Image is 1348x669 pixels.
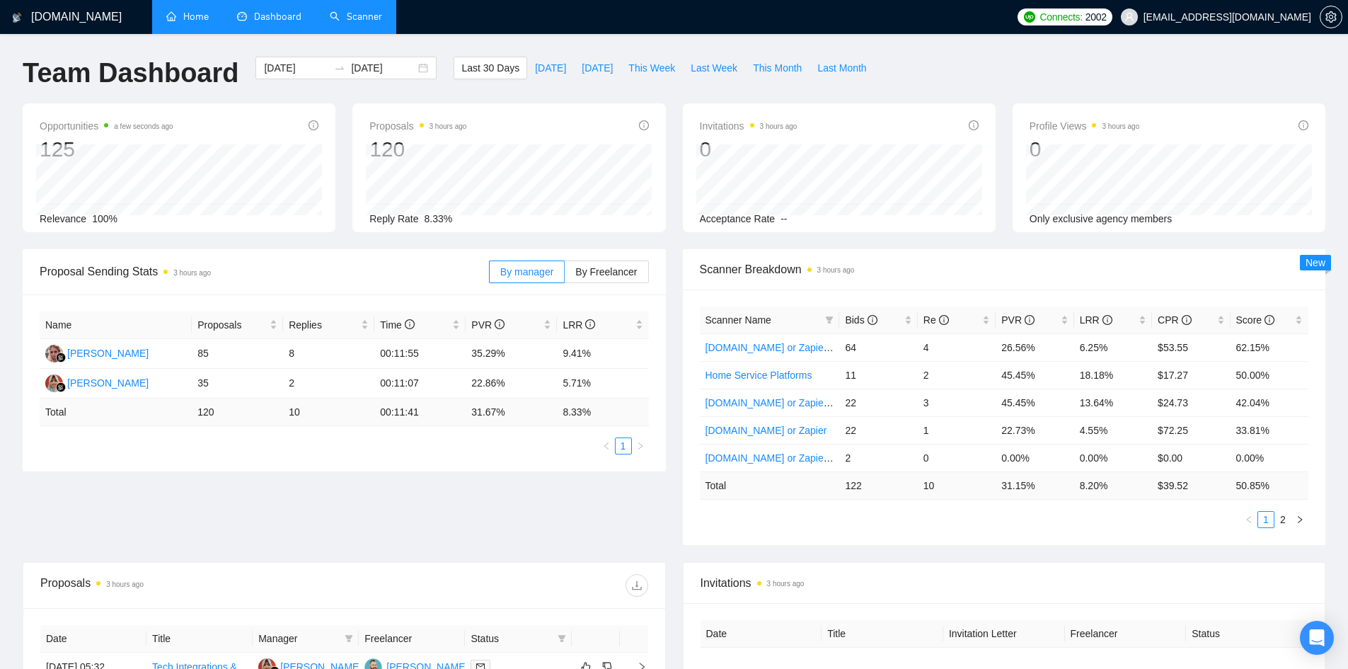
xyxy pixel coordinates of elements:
span: Connects: [1039,9,1082,25]
span: info-circle [1298,120,1308,130]
span: 2002 [1085,9,1107,25]
span: LRR [1080,314,1112,326]
time: 3 hours ago [760,122,797,130]
td: 10 [918,471,996,499]
span: Score [1236,314,1274,326]
td: 26.56% [996,333,1073,361]
img: gigradar-bm.png [56,353,66,362]
td: 31.67 % [466,399,557,426]
button: setting [1320,6,1342,28]
span: filter [822,309,836,331]
span: Relevance [40,213,86,224]
td: 8.33 % [557,399,648,426]
span: setting [1320,11,1342,23]
a: setting [1320,11,1342,23]
span: [DATE] [535,60,566,76]
td: Total [40,399,192,426]
li: Previous Page [598,438,615,454]
button: Last 30 Days [454,57,527,79]
td: 35 [192,369,283,399]
button: download [626,574,648,597]
span: Status [471,631,551,646]
span: Profile Views [1030,118,1140,135]
li: 1 [1257,511,1274,528]
span: info-circle [405,319,415,329]
td: Total [700,471,840,499]
td: 50.85 % [1231,471,1308,499]
th: Title [146,625,253,653]
span: PVR [471,319,505,331]
td: $ 39.52 [1152,471,1230,499]
td: 10 [283,399,374,426]
span: Acceptance Rate [700,213,776,224]
span: info-circle [1102,315,1112,325]
td: 8.20 % [1074,471,1152,499]
span: Scanner Breakdown [700,261,1309,278]
td: 2 [283,369,374,399]
button: [DATE] [527,57,574,79]
img: logo [12,6,22,29]
img: SK [45,374,63,392]
span: New [1306,257,1325,268]
span: Re [923,314,949,326]
span: right [636,442,645,450]
td: 64 [839,333,917,361]
button: This Month [745,57,810,79]
div: 125 [40,136,173,163]
td: 22.73% [996,416,1073,444]
img: KG [45,345,63,362]
button: [DATE] [574,57,621,79]
th: Proposals [192,311,283,339]
span: user [1124,12,1134,22]
a: KG[PERSON_NAME] [45,347,149,358]
td: 22 [839,416,917,444]
span: This Month [753,60,802,76]
span: filter [825,316,834,324]
span: info-circle [1025,315,1035,325]
span: By Freelancer [575,266,637,278]
span: Last Month [817,60,866,76]
span: 100% [92,213,117,224]
input: End date [351,60,415,76]
a: 2 [1275,512,1291,527]
span: By manager [500,266,553,278]
td: 3 [918,389,996,416]
td: $0.00 [1152,444,1230,471]
span: This Week [628,60,675,76]
td: 122 [839,471,917,499]
span: Replies [289,317,358,333]
span: Invitations [700,118,797,135]
div: [PERSON_NAME] [67,375,149,391]
button: Last Week [683,57,745,79]
li: Next Page [632,438,649,454]
span: left [1245,515,1253,524]
a: SK[PERSON_NAME] [45,377,149,388]
td: 8 [283,339,374,369]
td: 2 [839,444,917,471]
span: filter [345,634,353,643]
li: 2 [1274,511,1291,528]
td: 9.41% [557,339,648,369]
span: Opportunities [40,118,173,135]
span: Reply Rate [369,213,418,224]
span: info-circle [868,315,877,325]
th: Freelancer [1065,620,1187,648]
td: 22.86% [466,369,557,399]
span: info-circle [1265,315,1274,325]
span: filter [342,628,356,649]
span: download [626,580,647,591]
div: 120 [369,136,466,163]
td: $24.73 [1152,389,1230,416]
button: right [1291,511,1308,528]
td: 62.15% [1231,333,1308,361]
time: 3 hours ago [767,580,805,588]
button: left [1240,511,1257,528]
td: 42.04% [1231,389,1308,416]
td: $17.27 [1152,361,1230,389]
button: left [598,438,615,454]
a: [DOMAIN_NAME] or Zapier - US Only [705,397,873,408]
time: 3 hours ago [1102,122,1139,130]
div: 0 [700,136,797,163]
time: 3 hours ago [173,269,211,277]
a: [DOMAIN_NAME] or Zapier - No Budget Mentioned [705,342,932,353]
